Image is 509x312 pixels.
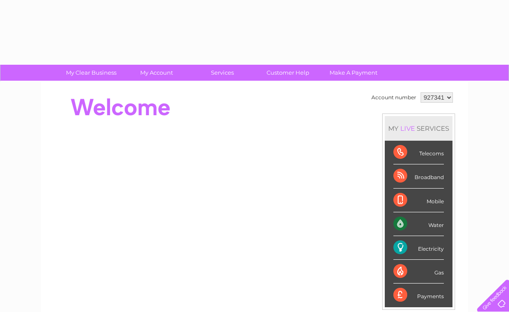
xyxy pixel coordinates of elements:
[252,65,324,81] a: Customer Help
[393,189,444,212] div: Mobile
[393,260,444,284] div: Gas
[56,65,127,81] a: My Clear Business
[121,65,192,81] a: My Account
[187,65,258,81] a: Services
[318,65,389,81] a: Make A Payment
[399,124,417,132] div: LIVE
[393,164,444,188] div: Broadband
[385,116,452,141] div: MY SERVICES
[393,212,444,236] div: Water
[393,284,444,307] div: Payments
[393,236,444,260] div: Electricity
[393,141,444,164] div: Telecoms
[369,90,418,105] td: Account number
